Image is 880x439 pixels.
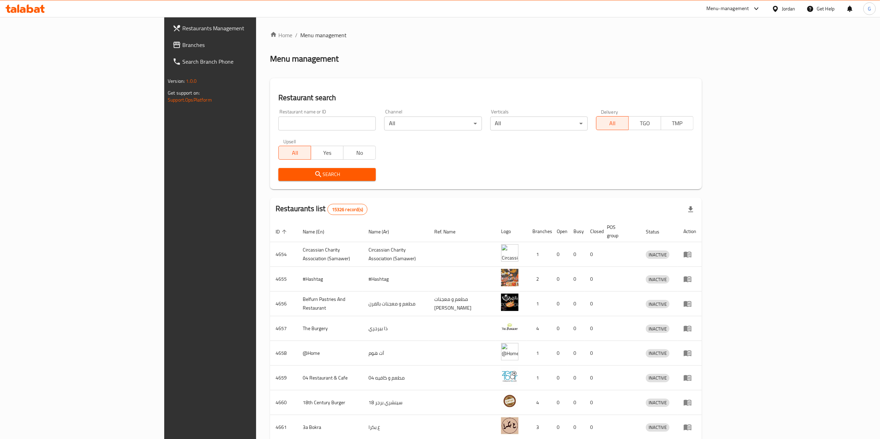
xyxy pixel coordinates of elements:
div: Menu [683,398,696,407]
span: TGO [632,118,658,128]
td: 0 [568,366,585,390]
button: No [343,146,376,160]
img: The Burgery [501,318,518,336]
button: Search [278,168,376,181]
span: Status [646,228,668,236]
img: @Home [501,343,518,360]
td: 4 [527,390,551,415]
td: 0 [585,292,601,316]
span: Search Branch Phone [182,57,306,66]
div: Jordan [782,5,795,13]
img: 04 Restaurant & Cafe [501,368,518,385]
span: 15326 record(s) [328,206,367,213]
span: Restaurants Management [182,24,306,32]
td: 4 [527,316,551,341]
span: Name (En) [303,228,333,236]
img: 18th Century Burger [501,392,518,410]
td: 0 [551,242,568,267]
span: INACTIVE [646,251,669,259]
td: 2 [527,267,551,292]
td: 1 [527,366,551,390]
div: INACTIVE [646,300,669,308]
span: TMP [664,118,691,128]
td: Belfurn Pastries And Restaurant [297,292,363,316]
img: ​Circassian ​Charity ​Association​ (Samawer) [501,244,518,262]
span: Ref. Name [434,228,465,236]
img: Belfurn Pastries And Restaurant [501,294,518,311]
td: 0 [568,316,585,341]
span: Search [284,170,370,179]
td: 1 [527,242,551,267]
td: 04 Restaurant & Cafe [297,366,363,390]
span: Menu management [300,31,347,39]
div: Menu-management [706,5,749,13]
td: ​Circassian ​Charity ​Association​ (Samawer) [297,242,363,267]
img: 3a Bokra [501,417,518,434]
td: ذا بيرجري [363,316,429,341]
td: 0 [568,242,585,267]
nav: breadcrumb [270,31,702,39]
div: All [384,117,482,130]
td: 0 [568,292,585,316]
td: 0 [551,267,568,292]
th: Busy [568,221,585,242]
button: TMP [661,116,693,130]
td: 1 [527,341,551,366]
td: ​Circassian ​Charity ​Association​ (Samawer) [363,242,429,267]
span: Name (Ar) [368,228,398,236]
td: 0 [551,292,568,316]
td: 18th Century Burger [297,390,363,415]
td: 0 [568,267,585,292]
td: 0 [585,390,601,415]
button: TGO [628,116,661,130]
div: INACTIVE [646,374,669,382]
div: Menu [683,423,696,431]
label: Upsell [283,139,296,144]
span: Version: [168,77,185,86]
span: All [282,148,308,158]
span: Branches [182,41,306,49]
td: 0 [585,341,601,366]
h2: Restaurants list [276,203,367,215]
td: 0 [568,390,585,415]
th: Action [678,221,702,242]
td: 18 سينشري برجر [363,390,429,415]
td: 0 [585,316,601,341]
a: Branches [167,37,311,53]
button: All [278,146,311,160]
span: All [599,118,626,128]
td: 0 [568,341,585,366]
th: Open [551,221,568,242]
td: 0 [551,316,568,341]
h2: Restaurant search [278,93,693,103]
span: POS group [607,223,632,240]
label: Delivery [601,109,618,114]
td: آت هوم [363,341,429,366]
div: Menu [683,300,696,308]
td: #Hashtag [363,267,429,292]
div: Export file [682,201,699,218]
td: The Burgery [297,316,363,341]
th: Logo [496,221,527,242]
div: Total records count [327,204,367,215]
button: Yes [311,146,343,160]
span: Get support on: [168,88,200,97]
input: Search for restaurant name or ID.. [278,117,376,130]
span: INACTIVE [646,325,669,333]
a: Search Branch Phone [167,53,311,70]
div: Menu [683,324,696,333]
div: INACTIVE [646,349,669,358]
span: INACTIVE [646,399,669,407]
a: Restaurants Management [167,20,311,37]
td: 0 [585,242,601,267]
td: مطعم و كافيه 04 [363,366,429,390]
span: G [868,5,871,13]
td: 0 [551,341,568,366]
td: 0 [585,366,601,390]
td: #Hashtag [297,267,363,292]
img: #Hashtag [501,269,518,286]
span: INACTIVE [646,276,669,284]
